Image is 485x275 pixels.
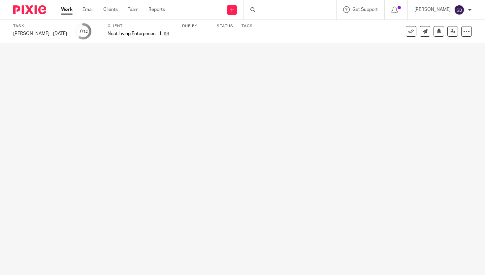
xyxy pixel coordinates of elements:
[13,5,46,14] img: Pixie
[454,5,465,15] img: svg%3E
[414,6,451,13] p: [PERSON_NAME]
[352,7,378,12] span: Get Support
[128,6,139,13] a: Team
[108,23,174,29] label: Client
[13,23,67,29] label: Task
[13,30,67,37] div: [PERSON_NAME] - [DATE]
[79,27,88,35] div: 7
[217,23,233,29] label: Status
[164,31,169,36] i: Open client page
[103,6,118,13] a: Clients
[108,30,161,37] p: Neat Living Enterprises, LLC
[148,6,165,13] a: Reports
[242,23,253,29] label: Tags
[82,6,93,13] a: Email
[13,30,67,37] div: Flavia Andrews - Aug 2025
[182,23,209,29] label: Due by
[82,30,88,33] small: /12
[61,6,73,13] a: Work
